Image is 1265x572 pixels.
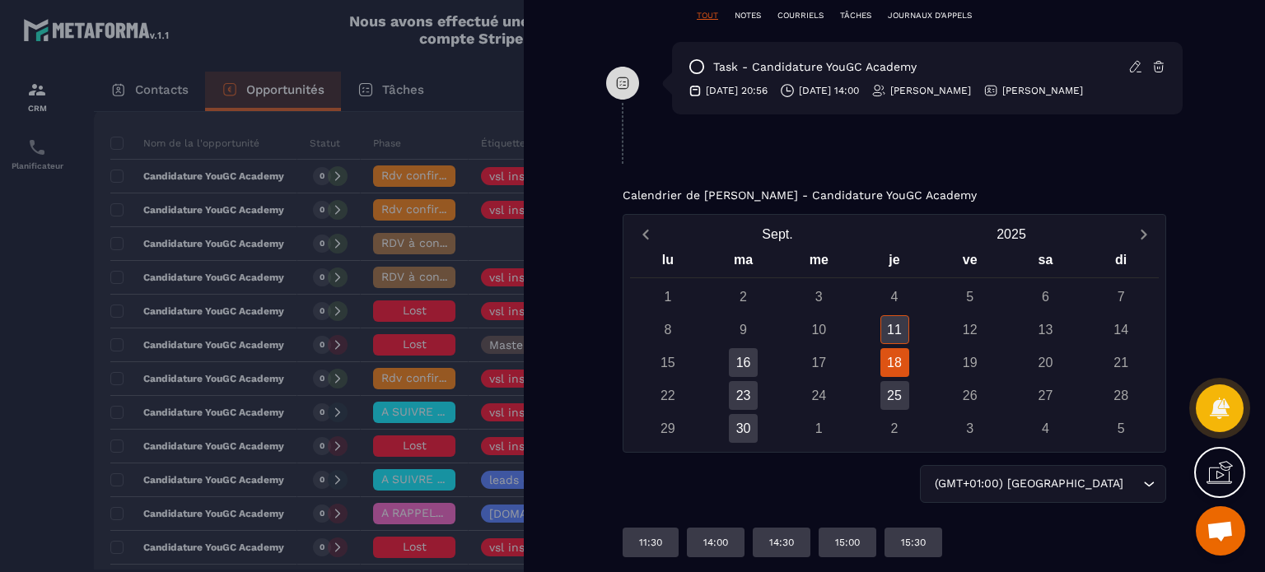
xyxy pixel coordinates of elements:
[1127,475,1139,493] input: Search for option
[955,381,984,410] div: 26
[1002,84,1083,97] p: [PERSON_NAME]
[703,536,728,549] p: 14:00
[729,315,758,344] div: 9
[1107,348,1136,377] div: 21
[1031,348,1060,377] div: 20
[799,84,859,97] p: [DATE] 14:00
[840,10,871,21] p: TÂCHES
[894,220,1128,249] button: Open years overlay
[901,536,926,549] p: 15:30
[888,10,972,21] p: JOURNAUX D'APPELS
[880,381,909,410] div: 25
[1031,282,1060,311] div: 6
[1107,414,1136,443] div: 5
[777,10,824,21] p: COURRIELS
[955,348,984,377] div: 19
[1128,223,1159,245] button: Next month
[880,348,909,377] div: 18
[653,348,682,377] div: 15
[729,381,758,410] div: 23
[805,315,833,344] div: 10
[1031,414,1060,443] div: 4
[653,414,682,443] div: 29
[955,315,984,344] div: 12
[857,249,932,277] div: je
[1008,249,1084,277] div: sa
[697,10,718,21] p: TOUT
[1031,381,1060,410] div: 27
[706,249,782,277] div: ma
[630,249,706,277] div: lu
[805,348,833,377] div: 17
[1107,315,1136,344] div: 14
[1107,282,1136,311] div: 7
[1107,381,1136,410] div: 28
[769,536,794,549] p: 14:30
[729,348,758,377] div: 16
[639,536,662,549] p: 11:30
[835,536,860,549] p: 15:00
[955,414,984,443] div: 3
[880,282,909,311] div: 4
[630,223,661,245] button: Previous month
[890,84,971,97] p: [PERSON_NAME]
[1083,249,1159,277] div: di
[630,249,1159,443] div: Calendar wrapper
[880,315,909,344] div: 11
[932,249,1008,277] div: ve
[729,282,758,311] div: 2
[623,188,977,202] p: Calendrier de [PERSON_NAME] - Candidature YouGC Academy
[781,249,857,277] div: me
[653,315,682,344] div: 8
[1196,506,1245,556] div: Ouvrir le chat
[653,282,682,311] div: 1
[931,475,1127,493] span: (GMT+01:00) [GEOGRAPHIC_DATA]
[653,381,682,410] div: 22
[880,414,909,443] div: 2
[955,282,984,311] div: 5
[805,381,833,410] div: 24
[805,282,833,311] div: 3
[661,220,894,249] button: Open months overlay
[805,414,833,443] div: 1
[706,84,768,97] p: [DATE] 20:56
[735,10,761,21] p: NOTES
[920,465,1166,503] div: Search for option
[630,282,1159,443] div: Calendar days
[1031,315,1060,344] div: 13
[713,59,917,75] p: task - Candidature YouGC Academy
[729,414,758,443] div: 30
